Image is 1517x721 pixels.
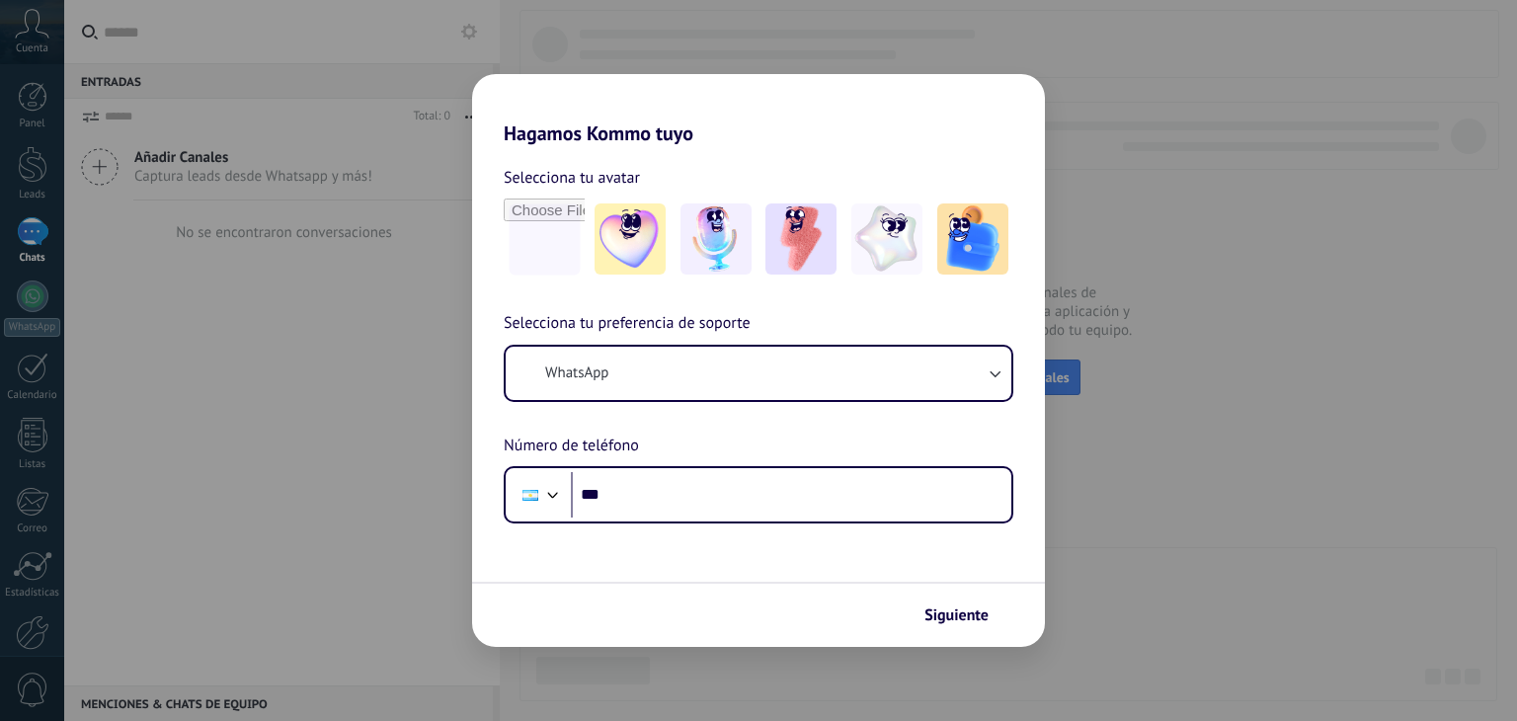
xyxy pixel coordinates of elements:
[512,474,549,516] div: Argentina: + 54
[504,434,639,459] span: Número de teléfono
[595,203,666,275] img: -1.jpeg
[504,311,751,337] span: Selecciona tu preferencia de soporte
[937,203,1008,275] img: -5.jpeg
[680,203,752,275] img: -2.jpeg
[916,599,1015,632] button: Siguiente
[924,608,989,622] span: Siguiente
[545,363,608,383] span: WhatsApp
[851,203,922,275] img: -4.jpeg
[765,203,837,275] img: -3.jpeg
[504,165,640,191] span: Selecciona tu avatar
[506,347,1011,400] button: WhatsApp
[472,74,1045,145] h2: Hagamos Kommo tuyo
